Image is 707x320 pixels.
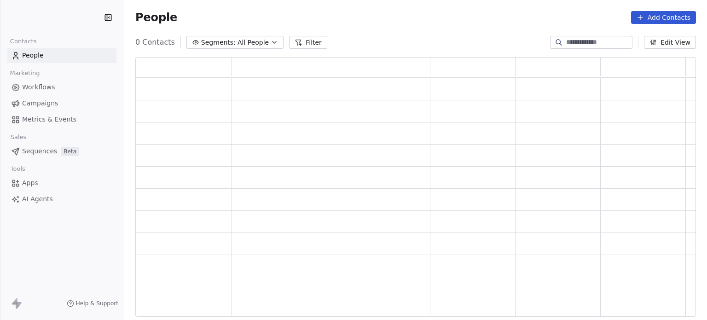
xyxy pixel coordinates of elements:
span: Help & Support [76,300,118,307]
span: Sales [6,130,30,144]
span: People [135,11,177,24]
span: Tools [6,162,29,176]
a: Help & Support [67,300,118,307]
a: Workflows [7,80,116,95]
span: Contacts [6,35,41,48]
button: Edit View [644,36,696,49]
a: Campaigns [7,96,116,111]
button: Filter [289,36,327,49]
a: Apps [7,175,116,191]
a: AI Agents [7,192,116,207]
span: Segments: [201,38,236,47]
span: Apps [22,178,38,188]
span: Metrics & Events [22,115,76,124]
span: All People [238,38,269,47]
span: 0 Contacts [135,37,175,48]
a: SequencesBeta [7,144,116,159]
span: People [22,51,44,60]
a: People [7,48,116,63]
span: Campaigns [22,99,58,108]
button: Add Contacts [631,11,696,24]
span: Marketing [6,66,44,80]
a: Metrics & Events [7,112,116,127]
span: AI Agents [22,194,53,204]
span: Beta [61,147,79,156]
span: Workflows [22,82,55,92]
span: Sequences [22,146,57,156]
